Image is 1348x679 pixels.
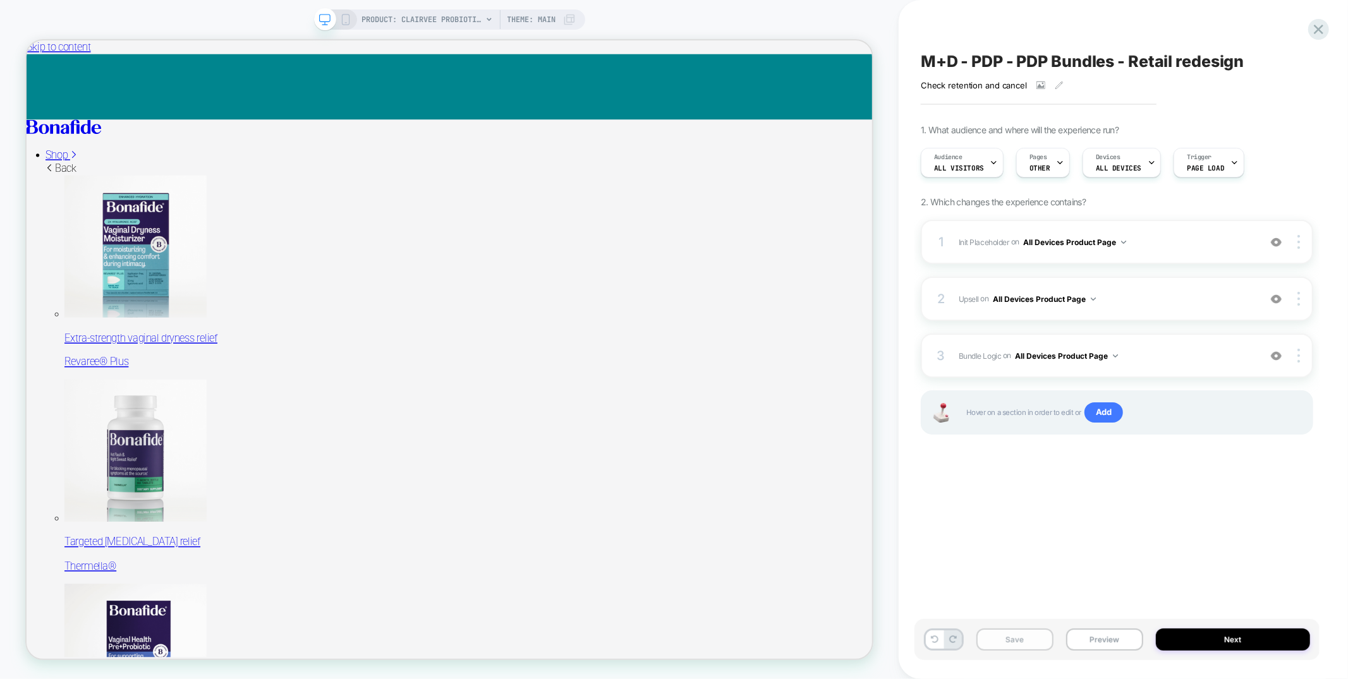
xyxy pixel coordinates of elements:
span: Trigger [1187,153,1211,162]
img: Revaree Plus [51,180,240,370]
span: 2. Which changes the experience contains? [921,196,1086,207]
span: OTHER [1029,164,1050,172]
img: crossed eye [1271,237,1282,248]
span: Hover on a section in order to edit or [966,402,1299,423]
span: Audience [934,153,962,162]
span: Shop [25,145,55,160]
button: All Devices Product Page [1023,234,1126,250]
span: Bundle Logic [959,351,1001,360]
a: Shop [25,145,68,160]
div: 3 [935,344,947,367]
img: down arrow [1091,297,1096,301]
img: close [1297,349,1300,363]
span: Theme: MAIN [507,9,556,30]
img: close [1297,235,1300,249]
span: 1. What audience and where will the experience run? [921,124,1119,135]
span: Check retention and cancel [921,80,1027,90]
span: on [1011,235,1019,249]
p: Revaree® Plus [51,420,1128,438]
span: PRODUCT: Clairvee Probiotic [capsule] [362,9,482,30]
button: Save [976,628,1054,651]
button: All Devices Product Page [993,291,1096,307]
img: Joystick [928,403,954,423]
span: Upsell [959,294,979,303]
img: down arrow [1121,241,1126,244]
span: Page Load [1187,164,1224,172]
img: crossed eye [1271,351,1282,361]
img: close [1297,292,1300,306]
button: Next [1156,628,1310,651]
button: Preview [1066,628,1143,651]
span: on [1003,349,1011,363]
span: M+D - PDP - PDP Bundles - Retail redesign [921,52,1244,71]
span: on [981,292,989,306]
p: Targeted [MEDICAL_DATA] relief [51,660,1128,678]
span: Back [25,162,67,178]
img: crossed eye [1271,294,1282,304]
div: 2 [935,287,947,310]
p: Extra-strength vaginal dryness relief [51,388,1128,407]
img: Thermella [51,452,240,642]
div: 1 [935,231,947,253]
span: All Visitors [934,164,984,172]
img: down arrow [1113,354,1118,358]
span: Init Placeholder [959,237,1009,246]
span: Pages [1029,153,1047,162]
a: Revaree Plus Extra-strength vaginal dryness relief Revaree® Plus [51,180,1128,438]
span: ALL DEVICES [1096,164,1141,172]
span: Add [1084,402,1123,423]
span: Devices [1096,153,1120,162]
button: All Devices Product Page [1015,348,1118,364]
